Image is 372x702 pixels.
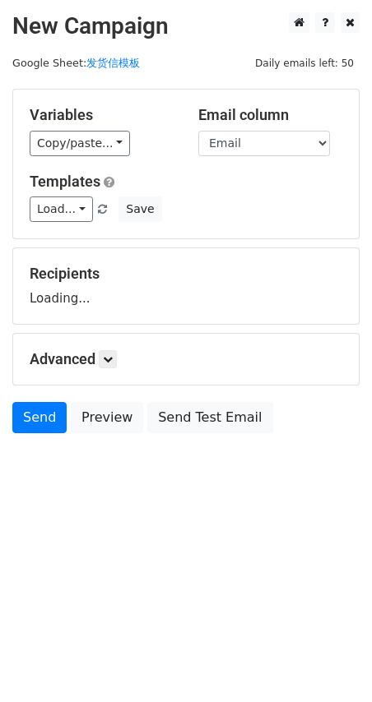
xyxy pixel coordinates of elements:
[12,57,140,69] small: Google Sheet:
[30,173,100,190] a: Templates
[30,131,130,156] a: Copy/paste...
[30,196,93,222] a: Load...
[147,402,272,433] a: Send Test Email
[12,402,67,433] a: Send
[71,402,143,433] a: Preview
[249,57,360,69] a: Daily emails left: 50
[119,196,161,222] button: Save
[249,54,360,72] span: Daily emails left: 50
[198,106,342,124] h5: Email column
[30,350,342,368] h5: Advanced
[30,265,342,283] h5: Recipients
[86,57,140,69] a: 发货信模板
[12,12,360,40] h2: New Campaign
[30,265,342,307] div: Loading...
[30,106,174,124] h5: Variables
